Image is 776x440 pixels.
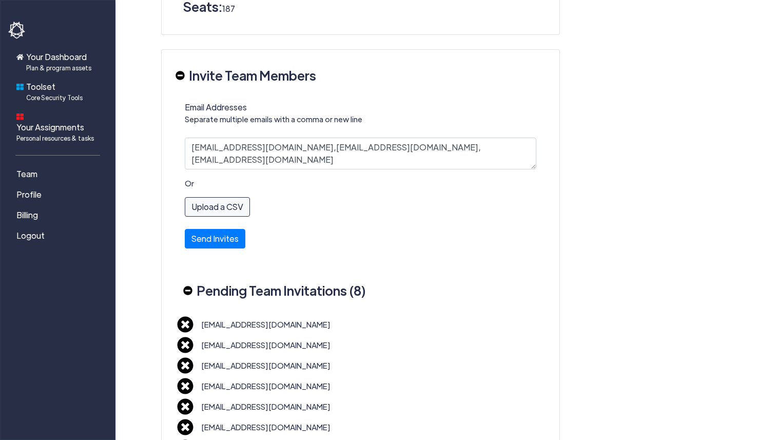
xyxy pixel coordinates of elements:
img: minus-circle-solid.svg [183,286,192,295]
img: minus-circle-solid.svg [176,71,185,80]
img: dashboard-icon.svg [16,113,24,120]
p: [EMAIL_ADDRESS][DOMAIN_NAME] [201,380,331,392]
img: times-circle-solid.svg [169,337,201,353]
span: Personal resources & tasks [16,133,94,143]
a: ToolsetCore Security Tools [8,76,111,106]
p: [EMAIL_ADDRESS][DOMAIN_NAME] [201,422,331,433]
span: Plan & program assets [26,63,91,72]
h3: Invite Team Members [189,63,316,88]
a: Billing [8,205,111,225]
img: foundations-icon.svg [16,83,24,90]
p: [EMAIL_ADDRESS][DOMAIN_NAME] [201,339,331,351]
button: Send Invites [185,229,245,248]
a: Logout [8,225,111,246]
a: Team [8,164,111,184]
img: times-circle-solid.svg [169,419,201,435]
span: Your Dashboard [26,51,91,72]
img: times-circle-solid.svg [169,378,201,394]
iframe: Chat Widget [600,329,776,440]
span: Toolset [26,81,83,102]
a: Profile [8,184,111,205]
span: Logout [16,229,45,242]
img: times-circle-solid.svg [169,398,201,415]
label: Email Addresses [185,101,362,133]
span: Core Security Tools [26,93,83,102]
p: [EMAIL_ADDRESS][DOMAIN_NAME] [201,360,331,372]
img: havoc-shield-logo-white.png [8,22,27,39]
p: [EMAIL_ADDRESS][DOMAIN_NAME] [201,401,331,413]
p: Or [185,178,536,189]
span: Profile [16,188,42,201]
span: 187 [222,3,235,14]
p: [EMAIL_ADDRESS][DOMAIN_NAME] [201,319,331,331]
span: Your Assignments [16,121,94,143]
a: Your AssignmentsPersonal resources & tasks [8,106,111,147]
p: Separate multiple emails with a comma or new line [185,113,362,125]
h3: Pending Team Invitations (8) [197,278,366,303]
label: Upload a CSV [185,197,250,217]
a: Your DashboardPlan & program assets [8,47,111,76]
img: home-icon.svg [16,53,24,61]
img: times-circle-solid.svg [169,357,201,374]
span: Team [16,168,37,180]
img: times-circle-solid.svg [169,316,201,333]
span: Billing [16,209,38,221]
